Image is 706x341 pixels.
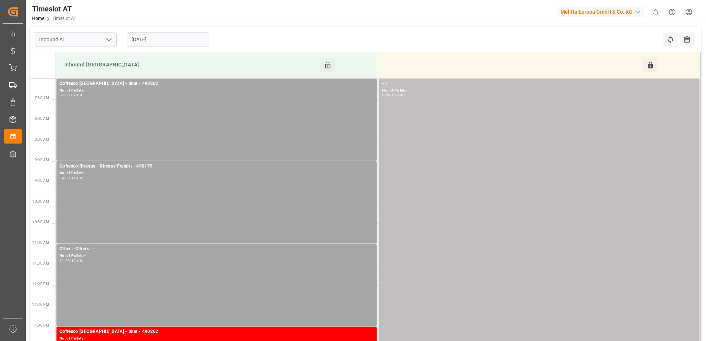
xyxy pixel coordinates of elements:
[558,5,647,19] button: Melitta Europa GmbH & Co. KG
[71,176,82,180] div: 11:00
[70,93,71,97] div: -
[32,303,49,307] span: 12:30 PM
[35,179,49,183] span: 9:30 AM
[71,259,82,262] div: 13:00
[35,137,49,141] span: 8:30 AM
[32,241,49,245] span: 11:00 AM
[382,87,696,94] div: No. of Pallets -
[61,58,320,72] div: Inbound [GEOGRAPHIC_DATA]
[70,259,71,262] div: -
[59,328,374,335] div: Cofresco [GEOGRAPHIC_DATA] - Skat - 490262
[59,253,374,259] div: No. of Pallets -
[647,4,664,20] button: show 0 new notifications
[59,93,70,97] div: 07:00
[59,163,374,170] div: Cofresco Rhenus - Rhenus Freight - 490179
[35,117,49,121] span: 8:00 AM
[382,80,696,87] div: - -
[32,282,49,286] span: 12:00 PM
[35,32,117,46] input: Type to search/select
[32,261,49,265] span: 11:30 AM
[32,199,49,203] span: 10:00 AM
[71,93,82,97] div: 09:00
[32,3,76,14] div: Timeslot AT
[59,80,374,87] div: Cofresco [GEOGRAPHIC_DATA] - Skat - 490262
[127,32,209,46] input: DD-MM-YYYY
[394,93,405,97] div: 15:30
[59,176,70,180] div: 09:00
[664,4,681,20] button: Help Center
[32,16,44,21] a: Home
[103,34,114,45] button: open menu
[59,245,374,253] div: Other - Others - -
[35,323,49,327] span: 1:00 PM
[59,170,374,176] div: No. of Pallets -
[35,158,49,162] span: 9:00 AM
[59,87,374,94] div: No. of Pallets -
[558,7,644,17] div: Melitta Europa GmbH & Co. KG
[70,176,71,180] div: -
[32,220,49,224] span: 10:30 AM
[35,96,49,100] span: 7:30 AM
[382,93,393,97] div: 07:00
[393,93,394,97] div: -
[59,259,70,262] div: 11:00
